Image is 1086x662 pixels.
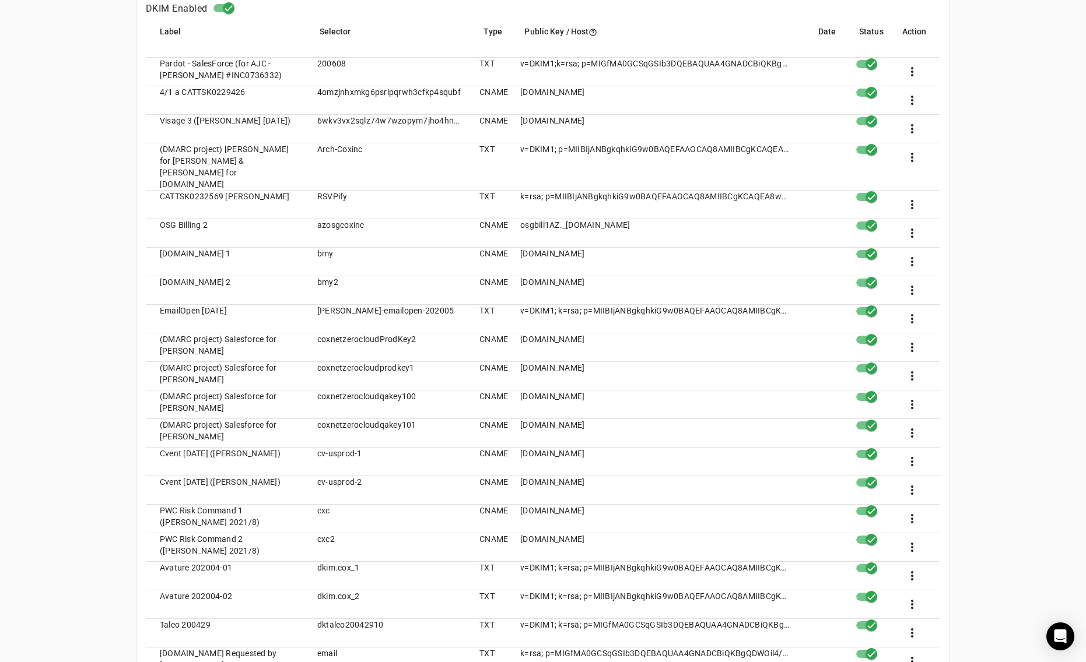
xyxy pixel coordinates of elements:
mat-cell: TXT [470,305,511,333]
mat-cell: TXT [470,191,511,219]
mat-cell: Taleo 200429 [146,619,308,647]
mat-cell: bmy2 [308,276,470,305]
mat-cell: osgbill1AZ._[DOMAIN_NAME] [511,219,800,248]
mat-cell: EmailOpen [DATE] [146,305,308,333]
mat-cell: 4/1 a CATTSK0229426 [146,86,308,115]
mat-cell: bmy [308,248,470,276]
mat-cell: CNAME [470,276,511,305]
mat-cell: dkim.cox_1 [308,562,470,590]
mat-cell: [DOMAIN_NAME] 1 [146,248,308,276]
mat-cell: cxc2 [308,533,470,562]
mat-cell: TXT [470,562,511,590]
mat-cell: dkim.cox_2 [308,590,470,619]
mat-cell: PWC Risk Command 1 ([PERSON_NAME] 2021/8) [146,505,308,533]
mat-cell: Cvent [DATE] ([PERSON_NAME]) [146,448,308,476]
mat-cell: CNAME [470,219,511,248]
mat-cell: (DMARC project) Salesforce for [PERSON_NAME] [146,362,308,390]
mat-cell: CNAME [470,448,511,476]
mat-cell: CNAME [470,390,511,419]
mat-cell: TXT [470,619,511,647]
mat-cell: coxnetzerocloudqakey100 [308,390,470,419]
mat-cell: cv-usprod-2 [308,476,470,505]
mat-cell: CNAME [470,333,511,362]
mat-cell: [DOMAIN_NAME] [511,419,800,448]
mat-cell: coxnetzerocloudqakey101 [308,419,470,448]
mat-cell: [DOMAIN_NAME] [511,390,800,419]
mat-header-cell: Status [850,25,893,58]
mat-cell: (DMARC project) Salesforce for [PERSON_NAME] [146,419,308,448]
mat-cell: PWC Risk Command 2 ([PERSON_NAME] 2021/8) [146,533,308,562]
mat-cell: Pardot - SalesForce (for AJC - [PERSON_NAME] #INC0736332) [146,58,308,86]
mat-cell: dktaleo20042910 [308,619,470,647]
mat-cell: CNAME [470,505,511,533]
i: help_outline [588,28,597,37]
mat-cell: [DOMAIN_NAME] [511,476,800,505]
mat-cell: CNAME [470,533,511,562]
mat-header-cell: Action [893,25,941,58]
mat-cell: 6wkv3vx2sqlz74w7wzopym7jho4hndke [308,115,470,143]
mat-cell: [DOMAIN_NAME] [511,276,800,305]
mat-cell: TXT [470,590,511,619]
mat-cell: Cvent [DATE] ([PERSON_NAME]) [146,476,308,505]
div: Open Intercom Messenger [1046,622,1074,650]
mat-cell: CNAME [470,248,511,276]
mat-cell: [DOMAIN_NAME] [511,362,800,390]
mat-cell: v=DKIM1; k=rsa; p=MIIBIjANBgkqhkiG9w0BAQEFAAOCAQ8AMIIBCgKCAQEAn61nCZQhiW/XVKgWtzCMJmjL/2fCqNPj0MW... [511,305,800,333]
mat-cell: (DMARC project) [PERSON_NAME] for [PERSON_NAME] & [PERSON_NAME] for [DOMAIN_NAME] [146,143,308,191]
mat-cell: 200608 [308,58,470,86]
mat-cell: v=DKIM1; k=rsa; p=MIIBIjANBgkqhkiG9w0BAQEFAAOCAQ8AMIIBCgKCAQEA4LzhJl1f3r9DhCDIv4+1OD7E8SLRxxA/ItY... [511,562,800,590]
mat-cell: CNAME [470,476,511,505]
mat-cell: [DOMAIN_NAME] [511,505,800,533]
mat-cell: RSVPify [308,191,470,219]
mat-cell: [DOMAIN_NAME] [511,333,800,362]
mat-cell: v=DKIM1; k=rsa; p=MIGfMA0GCSqGSIb3DQEBAQUAA4GNADCBiQKBgQC8uMKAO9NPxQVY89N3IMlWguyfSaUYt61YpwjeDyL... [511,619,800,647]
mat-header-cell: Label [146,25,310,58]
mat-cell: coxnetzerocloudProdKey2 [308,333,470,362]
mat-cell: CNAME [470,86,511,115]
mat-cell: (DMARC project) Salesforce for [PERSON_NAME] [146,390,308,419]
mat-cell: TXT [470,58,511,86]
mat-header-cell: Type [474,25,515,58]
mat-cell: OSG Billing 2 [146,219,308,248]
mat-cell: [DOMAIN_NAME] [511,448,800,476]
mat-cell: [DOMAIN_NAME] [511,533,800,562]
mat-cell: Visage 3 ([PERSON_NAME] [DATE]) [146,115,308,143]
mat-header-cell: Selector [310,25,475,58]
mat-cell: Avature 202004-01 [146,562,308,590]
mat-cell: CNAME [470,419,511,448]
mat-cell: TXT [470,143,511,191]
mat-cell: cxc [308,505,470,533]
mat-cell: 4omzjnhxmkg6psripqrwh3cfkp4squbf [308,86,470,115]
mat-header-cell: Date [809,25,850,58]
mat-cell: azosgcoxinc [308,219,470,248]
mat-cell: [DOMAIN_NAME] [511,248,800,276]
mat-cell: v=DKIM1; k=rsa; p=MIIBIjANBgkqhkiG9w0BAQEFAAOCAQ8AMIIBCgKCAQEAsJNeUxq30IMooJk0MaVeY3wWti9/uR2fQgr... [511,590,800,619]
mat-cell: [PERSON_NAME]-emailopen-202005 [308,305,470,333]
mat-cell: [DOMAIN_NAME] [511,86,800,115]
mat-cell: Avature 202004-02 [146,590,308,619]
mat-header-cell: Public Key / Host [515,25,809,58]
h4: DKIM Enabled [146,2,208,16]
mat-cell: CNAME [470,115,511,143]
mat-cell: cv-usprod-1 [308,448,470,476]
mat-cell: CATTSK0232569 [PERSON_NAME] [146,191,308,219]
mat-cell: [DOMAIN_NAME] [511,115,800,143]
mat-cell: Arch-Coxinc [308,143,470,191]
mat-cell: coxnetzerocloudprodkey1 [308,362,470,390]
mat-cell: v=DKIM1;k=rsa; p=MIGfMA0GCSqGSIb3DQEBAQUAA4GNADCBiQKBgQDGoQCNwAQdJBy23MrShs1EuHqK/dtDC33QrTqgWd9C... [511,58,800,86]
mat-cell: CNAME [470,362,511,390]
mat-cell: (DMARC project) Salesforce for [PERSON_NAME] [146,333,308,362]
mat-cell: v=DKIM1; p=MIIBIjANBgkqhkiG9w0BAQEFAAOCAQ8AMIIBCgKCAQEAyNcjOcZuPL/BCgzgsqIlfxQTuDTFHE1wUaH0qHGy8M... [511,143,800,191]
mat-cell: k=rsa; p=MIIBIjANBgkqhkiG9w0BAQEFAAOCAQ8AMIIBCgKCAQEA8wpB8tLgmWO4N5Xvnid6qGC+HHbWjrmvmhPfqIAdJ93b... [511,191,800,219]
mat-cell: [DOMAIN_NAME] 2 [146,276,308,305]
